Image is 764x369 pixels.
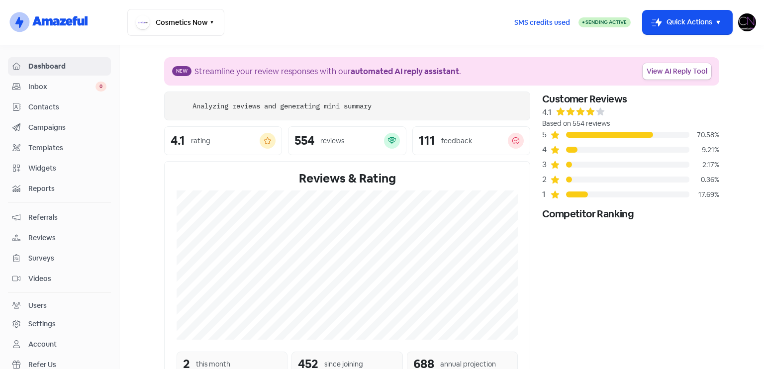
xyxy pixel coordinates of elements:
[542,206,719,221] div: Competitor Ranking
[8,335,111,354] a: Account
[643,10,732,34] button: Quick Actions
[294,135,314,147] div: 554
[8,208,111,227] a: Referrals
[542,118,719,129] div: Based on 554 reviews
[28,300,47,311] div: Users
[8,296,111,315] a: Users
[8,270,111,288] a: Videos
[28,339,57,350] div: Account
[8,180,111,198] a: Reports
[8,78,111,96] a: Inbox 0
[351,66,459,77] b: automated AI reply assistant
[8,118,111,137] a: Campaigns
[320,136,344,146] div: reviews
[28,319,56,329] div: Settings
[288,126,406,155] a: 554reviews
[28,143,106,153] span: Templates
[542,106,552,118] div: 4.1
[28,163,106,174] span: Widgets
[192,101,372,111] div: Analyzing reviews and generating mini summary
[28,122,106,133] span: Campaigns
[127,9,224,36] button: Cosmetics Now
[95,82,106,92] span: 0
[441,136,472,146] div: feedback
[28,184,106,194] span: Reports
[542,144,550,156] div: 4
[28,212,106,223] span: Referrals
[8,139,111,157] a: Templates
[8,229,111,247] a: Reviews
[28,253,106,264] span: Surveys
[419,135,435,147] div: 111
[585,19,627,25] span: Sending Active
[28,274,106,284] span: Videos
[8,159,111,178] a: Widgets
[689,160,719,170] div: 2.17%
[28,82,95,92] span: Inbox
[194,66,461,78] div: Streamline your review responses with our .
[8,315,111,333] a: Settings
[738,13,756,31] img: User
[689,175,719,185] div: 0.36%
[689,189,719,200] div: 17.69%
[542,174,550,185] div: 2
[171,135,185,147] div: 4.1
[8,249,111,268] a: Surveys
[542,188,550,200] div: 1
[542,129,550,141] div: 5
[412,126,530,155] a: 111feedback
[172,66,191,76] span: New
[689,145,719,155] div: 9.21%
[8,57,111,76] a: Dashboard
[542,92,719,106] div: Customer Reviews
[177,170,518,187] div: Reviews & Rating
[578,16,631,28] a: Sending Active
[514,17,570,28] span: SMS credits used
[643,63,711,80] a: View AI Reply Tool
[28,233,106,243] span: Reviews
[689,130,719,140] div: 70.58%
[8,98,111,116] a: Contacts
[542,159,550,171] div: 3
[28,61,106,72] span: Dashboard
[164,126,282,155] a: 4.1rating
[191,136,210,146] div: rating
[28,102,106,112] span: Contacts
[506,16,578,27] a: SMS credits used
